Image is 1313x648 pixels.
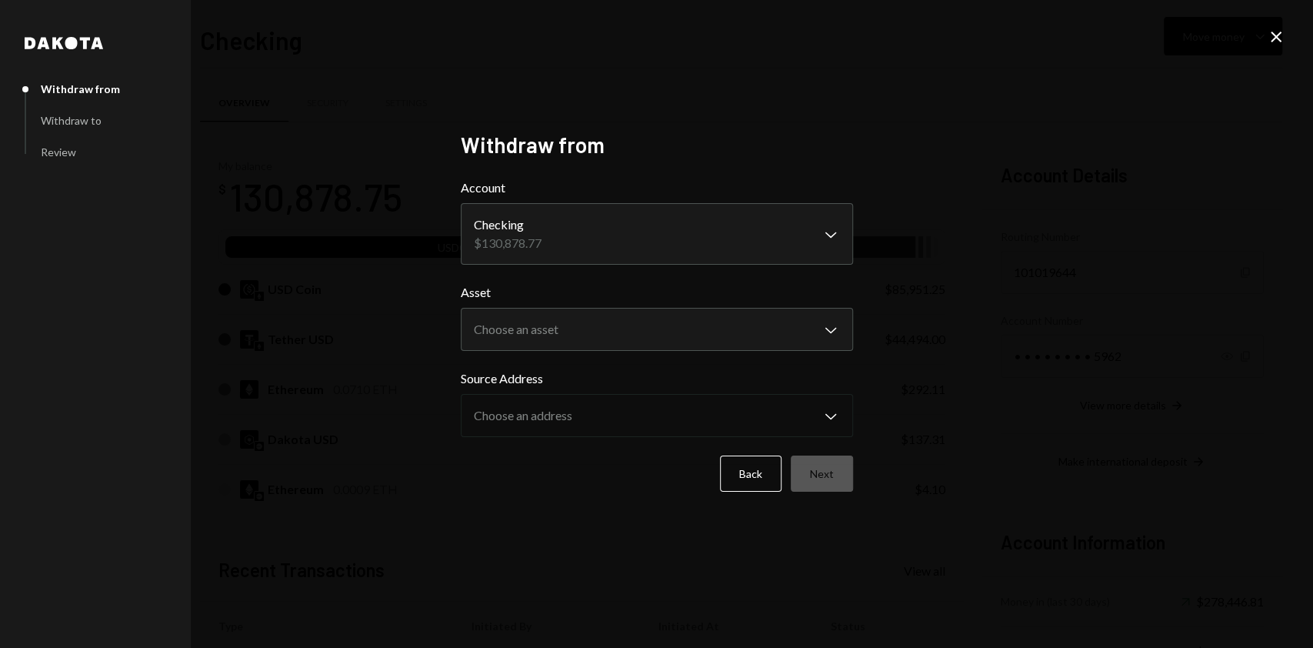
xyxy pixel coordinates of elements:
label: Asset [461,283,853,302]
button: Source Address [461,394,853,437]
div: Withdraw from [41,82,120,95]
label: Account [461,179,853,197]
button: Account [461,203,853,265]
h2: Withdraw from [461,130,853,160]
div: Withdraw to [41,114,102,127]
div: Review [41,145,76,159]
button: Back [720,456,781,492]
button: Asset [461,308,853,351]
label: Source Address [461,369,853,388]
